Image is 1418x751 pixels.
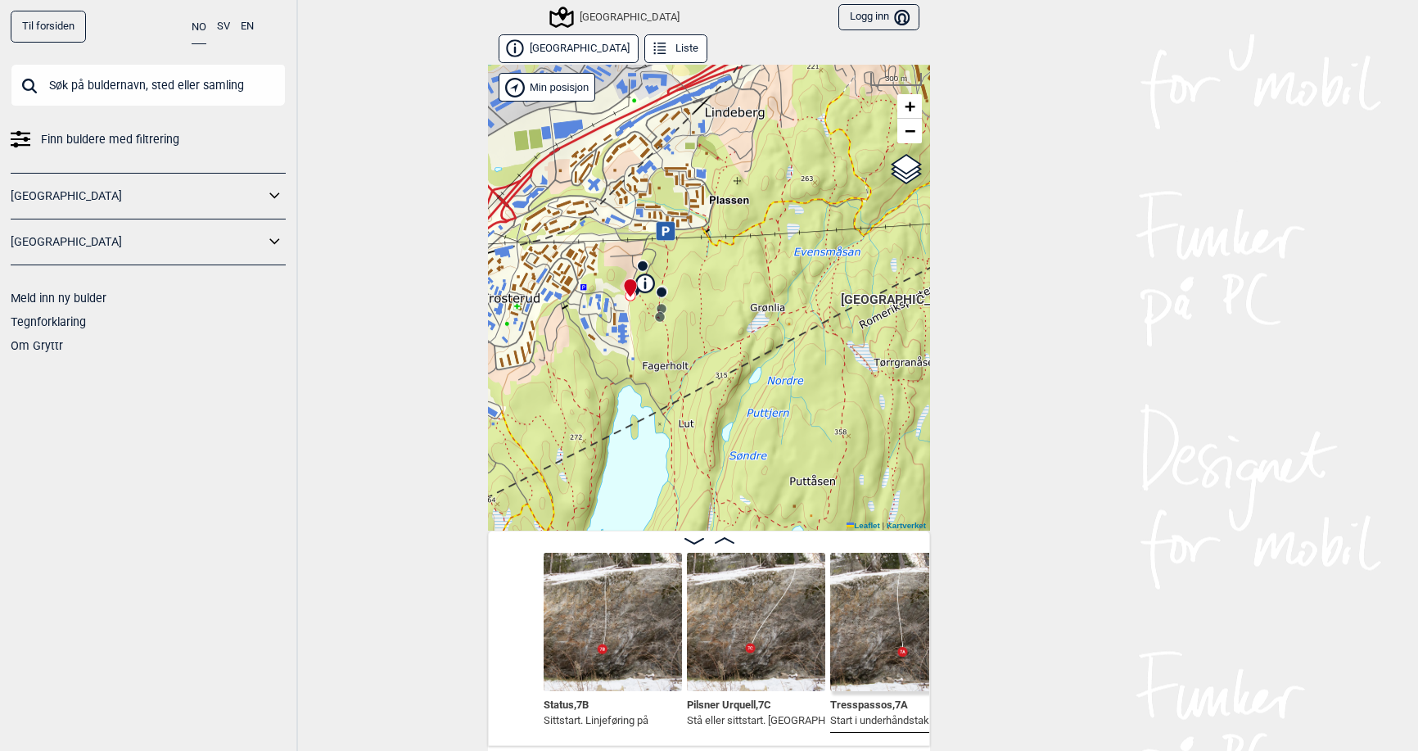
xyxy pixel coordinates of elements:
button: [GEOGRAPHIC_DATA] [499,34,639,63]
a: Finn buldere med filtrering [11,128,286,152]
img: Tresspassos 231109 [830,553,969,691]
button: Logg inn [838,4,919,31]
a: Om Gryttr [11,339,63,352]
a: Til forsiden [11,11,86,43]
a: Tegnforklaring [11,315,86,328]
input: Søk på buldernavn, sted eller samling [11,64,286,106]
span: − [905,120,915,141]
a: [GEOGRAPHIC_DATA] [11,230,264,254]
span: + [905,96,915,116]
div: [GEOGRAPHIC_DATA] [552,7,680,27]
img: Status 231109 [544,553,682,691]
a: Leaflet [847,521,880,530]
button: EN [241,11,254,43]
span: Finn buldere med filtrering [41,128,179,152]
button: SV [217,11,230,43]
span: Status , 7B [544,695,589,711]
div: [GEOGRAPHIC_DATA] [897,275,907,285]
button: NO [192,11,206,44]
a: Layers [891,152,922,188]
p: Sittstart. Linjeføring på [544,713,648,729]
a: Zoom out [897,119,922,143]
a: [GEOGRAPHIC_DATA] [11,184,264,208]
span: Pilsner Urquell , 7C [687,695,771,711]
div: Vis min posisjon [499,73,595,102]
div: 300 m [870,73,922,86]
button: Liste [644,34,707,63]
span: Tresspassos , 7A [830,695,908,711]
span: | [882,521,884,530]
a: Zoom in [897,94,922,119]
p: Start i underhåndstak. Lin [830,713,948,729]
img: Pilsner Urquell [687,553,825,691]
a: Kartverket [887,521,926,530]
a: Meld inn ny bulder [11,292,106,305]
p: Stå eller sittstart. [GEOGRAPHIC_DATA] [687,713,868,729]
